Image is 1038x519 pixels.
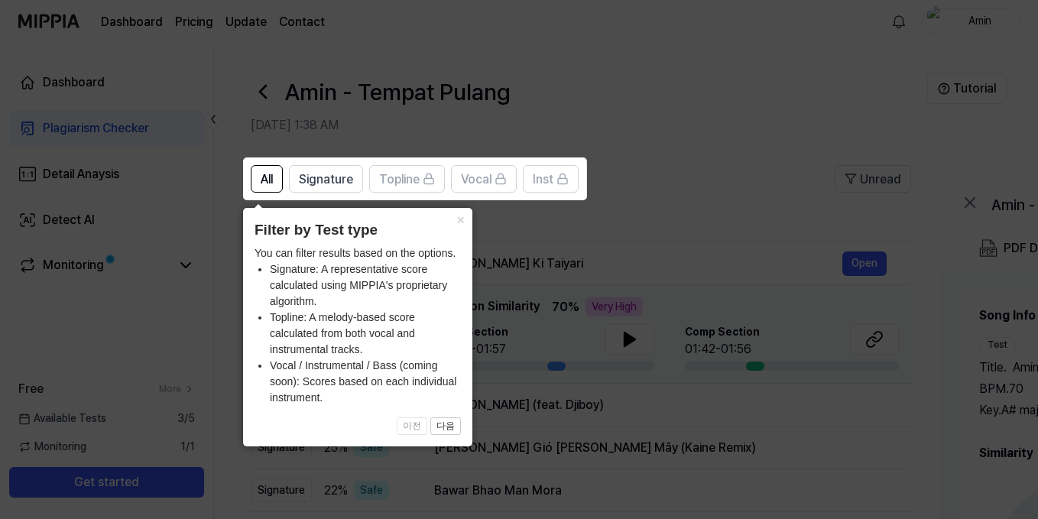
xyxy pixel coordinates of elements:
[430,417,461,436] button: 다음
[270,358,461,406] li: Vocal / Instrumental / Bass (coming soon): Scores based on each individual instrument.
[379,170,420,189] span: Topline
[270,261,461,310] li: Signature: A representative score calculated using MIPPIA's proprietary algorithm.
[255,245,461,406] div: You can filter results based on the options.
[451,165,517,193] button: Vocal
[261,170,273,189] span: All
[448,208,472,229] button: Close
[270,310,461,358] li: Topline: A melody-based score calculated from both vocal and instrumental tracks.
[255,219,461,242] header: Filter by Test type
[251,165,283,193] button: All
[299,170,353,189] span: Signature
[523,165,579,193] button: Inst
[289,165,363,193] button: Signature
[461,170,491,189] span: Vocal
[533,170,553,189] span: Inst
[369,165,445,193] button: Topline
